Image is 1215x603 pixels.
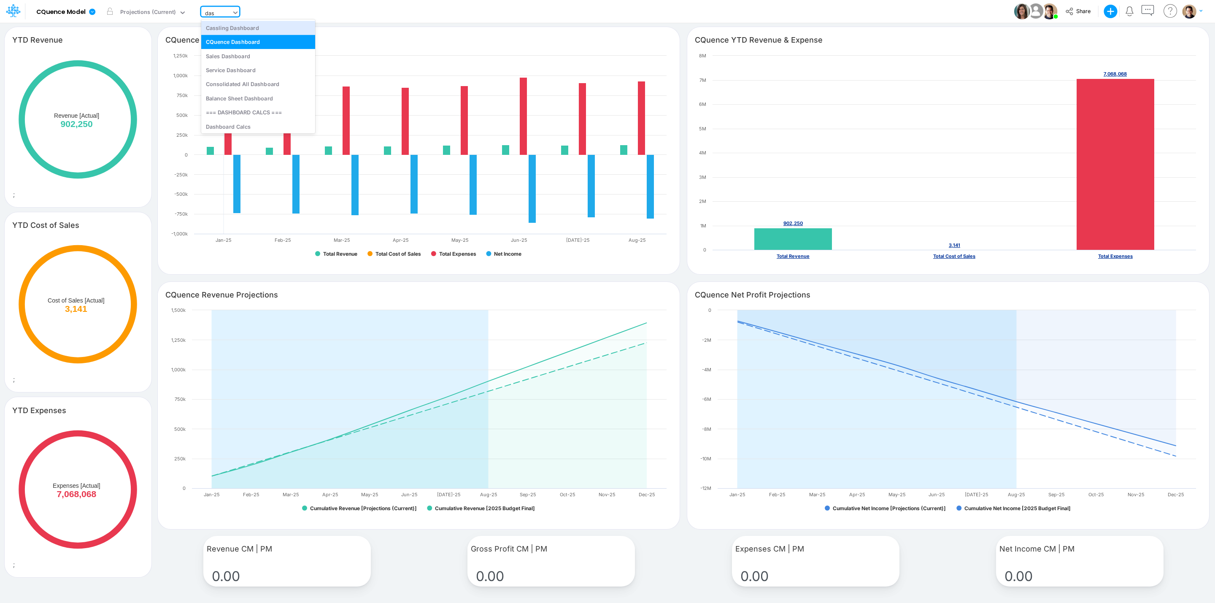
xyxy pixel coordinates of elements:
[171,307,186,313] text: 1,500k
[1088,492,1104,498] text: Oct-25
[702,337,711,343] text: -2M
[174,172,188,178] text: -250k
[177,92,188,98] text: 750k
[699,101,706,107] text: 6M
[694,31,1119,48] input: Type a title here
[171,231,188,237] text: -1,000k
[216,237,232,243] text: Jan-25
[322,492,338,498] text: Apr-25
[310,505,417,511] text: Cumulative Revenue [Projections (Current)]
[12,401,92,419] input: Type a title here
[375,251,421,257] text: Total Cost of Sales
[783,220,803,226] tspan: 902,250
[699,174,706,180] text: 3M
[520,492,536,498] text: Sep-25
[175,211,188,217] text: -750k
[700,485,711,491] text: -12M
[5,236,151,392] div: ;
[165,31,590,48] input: Type a title here
[282,492,299,498] text: Mar-25
[777,253,810,259] text: Total Revenue
[361,492,378,498] text: May-25
[699,126,706,132] text: 5M
[201,105,315,119] div: === DASHBOARD CALCS ===
[703,247,706,253] text: 0
[435,505,535,511] text: Cumulative Revenue [2025 Budget Final]
[171,337,186,343] text: 1,250k
[274,237,291,243] text: Feb-25
[1104,71,1127,77] tspan: 7,068,068
[176,112,188,118] text: 500k
[1026,2,1045,21] img: User Image Icon
[451,237,468,243] text: May-25
[476,568,508,584] span: 0.00
[933,253,975,259] text: Total Cost of Sales
[628,237,645,243] text: Aug-25
[185,152,188,158] text: 0
[201,63,315,77] div: Service Dashboard
[1061,5,1096,18] button: Share
[333,237,350,243] text: Mar-25
[5,51,151,207] div: ;
[174,191,188,197] text: -500k
[171,367,186,373] text: 1,000k
[165,286,590,303] input: Type a title here
[849,492,865,498] text: Apr-25
[401,492,418,498] text: Jun-25
[175,396,186,402] text: 750k
[176,132,188,138] text: 250k
[699,198,706,204] text: 2M
[560,492,575,498] text: Oct-25
[201,21,315,35] div: Cassling Dashboard
[120,8,175,18] div: Projections (Current)
[700,456,711,462] text: -10M
[183,485,186,491] text: 0
[494,251,521,257] text: Net Income
[699,150,706,156] text: 4M
[1014,3,1030,19] img: User Image Icon
[702,367,711,373] text: -4M
[439,251,476,257] text: Total Expenses
[699,53,706,59] text: 8M
[729,492,745,498] text: Jan-25
[212,568,243,584] span: 0.00
[740,568,772,584] span: 0.00
[173,53,188,59] text: 1,250k
[949,242,960,248] tspan: 3,141
[1098,253,1133,259] text: Total Expenses
[699,77,706,83] text: 7M
[694,286,1119,303] input: Type a title here
[700,223,706,229] text: 1M
[708,307,711,313] text: 0
[1004,568,1036,584] span: 0.00
[437,492,461,498] text: [DATE]-25
[1008,492,1025,498] text: Aug-25
[173,73,188,78] text: 1,000k
[1128,492,1145,498] text: Nov-25
[201,49,315,63] div: Sales Dashboard
[566,237,590,243] text: [DATE]-25
[393,237,409,243] text: Apr-25
[1076,8,1091,14] span: Share
[203,492,219,498] text: Jan-25
[201,35,315,49] div: CQuence Dashboard
[702,396,711,402] text: -6M
[964,505,1071,511] text: Cumulative Net Income [2025 Budget Final]
[1048,492,1064,498] text: Sep-25
[12,216,92,233] input: Type a title here
[5,422,151,577] div: ;
[965,492,988,498] text: [DATE]-25
[833,505,946,511] text: Cumulative Net Income [Projections (Current)]
[809,492,825,498] text: Mar-25
[480,492,497,498] text: Aug-25
[702,426,711,432] text: -8M
[929,492,945,498] text: Jun-25
[510,237,527,243] text: Jun-25
[769,492,786,498] text: Feb-25
[1168,492,1184,498] text: Dec-25
[201,77,315,91] div: Consolidated All Dashboard
[638,492,655,498] text: Dec-25
[174,456,186,462] text: 250k
[1042,3,1058,19] img: User Image Icon
[201,119,315,133] div: Dashboard Calcs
